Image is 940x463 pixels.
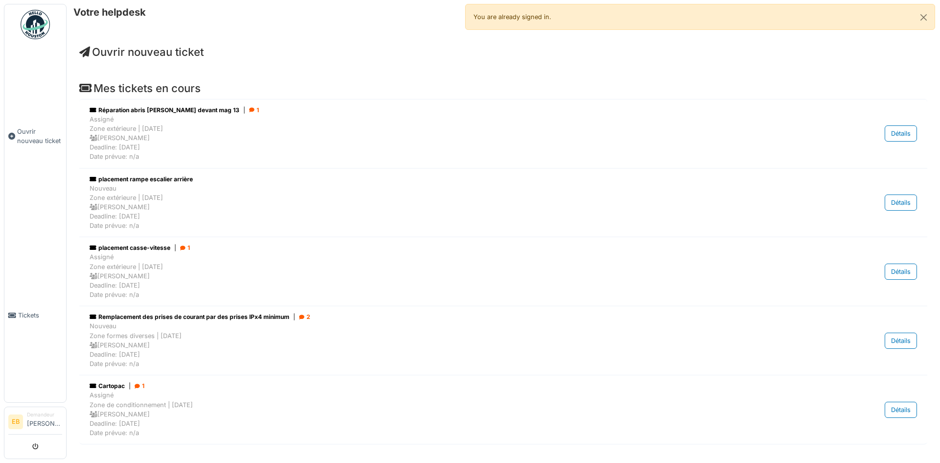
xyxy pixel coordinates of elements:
a: Remplacement des prises de courant par des prises IPx4 minimum| 2 NouveauZone formes diverses | [... [87,310,919,371]
li: [PERSON_NAME] [27,411,62,432]
div: 1 [135,382,144,390]
span: | [293,313,295,321]
div: 1 [180,244,190,252]
div: 1 [249,106,259,115]
li: EB [8,414,23,429]
div: Nouveau Zone extérieure | [DATE] [PERSON_NAME] Deadline: [DATE] Date prévue: n/a [90,184,797,231]
div: placement rampe escalier arrière [90,175,797,184]
div: You are already signed in. [465,4,935,30]
div: placement casse-vitesse [90,244,797,252]
a: Réparation abris [PERSON_NAME] devant mag 13| 1 AssignéZone extérieure | [DATE] [PERSON_NAME]Dead... [87,103,919,164]
a: placement rampe escalier arrière NouveauZone extérieure | [DATE] [PERSON_NAME]Deadline: [DATE]Dat... [87,172,919,233]
div: Détails [885,195,917,211]
div: Assigné Zone extérieure | [DATE] [PERSON_NAME] Deadline: [DATE] Date prévue: n/a [90,115,797,162]
span: | [129,382,131,390]
div: Remplacement des prises de courant par des prises IPx4 minimum [90,313,797,321]
div: Détails [885,264,917,280]
div: Demandeur [27,411,62,418]
div: 2 [299,313,310,321]
div: Réparation abris [PERSON_NAME] devant mag 13 [90,106,797,115]
img: Badge_color-CXgf-gQk.svg [21,10,50,39]
div: Assigné Zone extérieure | [DATE] [PERSON_NAME] Deadline: [DATE] Date prévue: n/a [90,252,797,299]
a: placement casse-vitesse| 1 AssignéZone extérieure | [DATE] [PERSON_NAME]Deadline: [DATE]Date prév... [87,241,919,302]
span: Ouvrir nouveau ticket [17,127,62,146]
div: Détails [885,402,917,418]
button: Close [913,4,935,30]
h4: Mes tickets en cours [79,82,927,95]
span: Tickets [18,311,62,320]
div: Cartopac [90,382,797,390]
a: Ouvrir nouveau ticket [79,46,204,58]
div: Détails [885,125,917,142]
a: Cartopac| 1 AssignéZone de conditionnement | [DATE] [PERSON_NAME]Deadline: [DATE]Date prévue: n/a... [87,379,919,440]
div: Détails [885,333,917,349]
div: Nouveau Zone formes diverses | [DATE] [PERSON_NAME] Deadline: [DATE] Date prévue: n/a [90,321,797,368]
a: Ouvrir nouveau ticket [4,45,66,228]
a: EB Demandeur[PERSON_NAME] [8,411,62,435]
span: | [174,244,176,252]
div: Assigné Zone de conditionnement | [DATE] [PERSON_NAME] Deadline: [DATE] Date prévue: n/a [90,390,797,438]
a: Tickets [4,228,66,403]
h6: Votre helpdesk [73,6,146,18]
span: | [243,106,245,115]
